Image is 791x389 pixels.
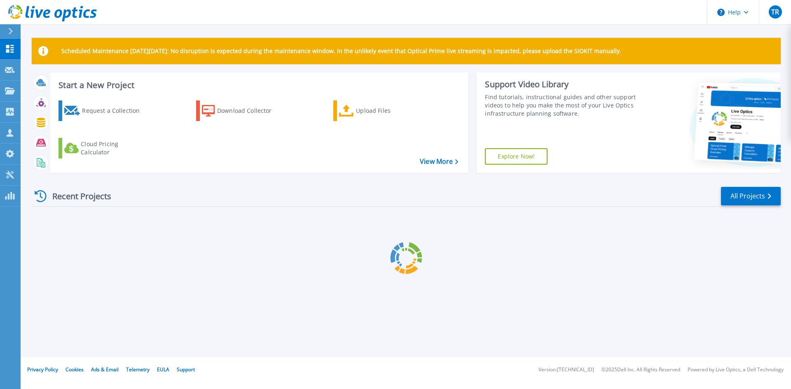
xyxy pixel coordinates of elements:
[333,100,425,121] a: Upload Files
[538,367,594,373] li: Version: [TECHNICAL_ID]
[157,366,169,373] a: EULA
[59,100,150,121] a: Request a Collection
[61,48,621,54] p: Scheduled Maintenance [DATE][DATE]: No disruption is expected during the maintenance window. In t...
[771,9,779,15] span: TR
[485,148,548,165] a: Explore Now!
[81,140,147,156] div: Cloud Pricing Calculator
[420,158,458,165] a: View More
[126,366,150,373] a: Telemetry
[82,102,148,119] div: Request a Collection
[59,81,458,90] h3: Start a New Project
[27,366,58,373] a: Privacy Policy
[66,366,84,373] a: Cookies
[32,186,122,206] div: Recent Projects
[601,367,680,373] li: © 2025 Dell Inc. All Rights Reserved
[91,366,119,373] a: Ads & Email
[485,79,640,90] div: Support Video Library
[217,102,283,119] div: Download Collector
[721,187,781,205] a: All Projects
[356,102,422,119] div: Upload Files
[59,138,150,158] a: Cloud Pricing Calculator
[485,93,640,118] div: Find tutorials, instructional guides and other support videos to help you make the most of your L...
[196,100,288,121] a: Download Collector
[688,367,784,373] li: Powered by Live Optics, a Dell Technology
[177,366,195,373] a: Support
